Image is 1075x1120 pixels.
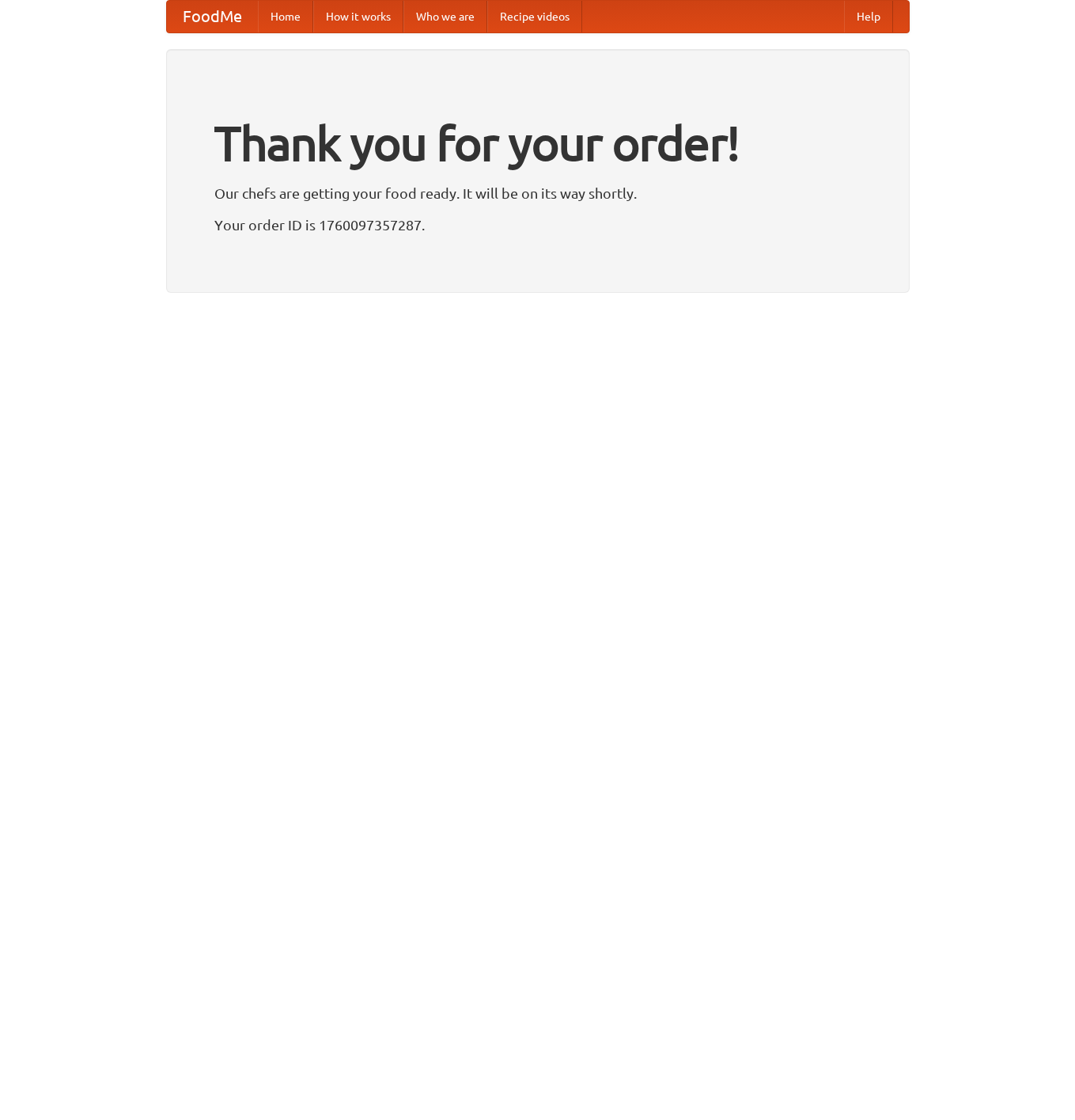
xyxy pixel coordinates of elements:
a: Help [844,1,893,32]
a: FoodMe [167,1,258,32]
a: Recipe videos [487,1,582,32]
p: Our chefs are getting your food ready. It will be on its way shortly. [214,181,861,205]
a: Who we are [403,1,487,32]
p: Your order ID is 1760097357287. [214,213,861,237]
a: Home [258,1,313,32]
a: How it works [313,1,403,32]
h1: Thank you for your order! [214,105,861,181]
